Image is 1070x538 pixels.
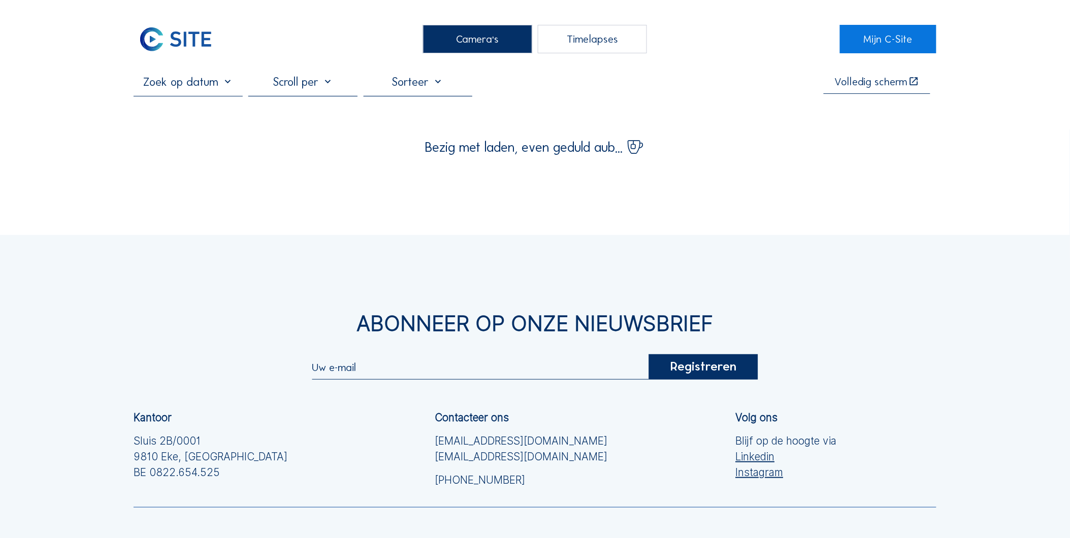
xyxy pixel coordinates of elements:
[134,413,172,423] div: Kantoor
[834,77,907,87] div: Volledig scherm
[312,361,649,374] input: Uw e-mail
[435,433,607,449] a: [EMAIL_ADDRESS][DOMAIN_NAME]
[134,75,243,89] input: Zoek op datum 󰅀
[736,413,778,423] div: Volg ons
[435,413,509,423] div: Contacteer ons
[435,449,607,464] a: [EMAIL_ADDRESS][DOMAIN_NAME]
[435,472,607,488] a: [PHONE_NUMBER]
[840,25,936,53] a: Mijn C-Site
[736,449,837,464] a: Linkedin
[736,464,837,480] a: Instagram
[736,433,837,480] div: Blijf op de hoogte via
[423,25,532,53] div: Camera's
[425,141,623,154] span: Bezig met laden, even geduld aub...
[538,25,647,53] div: Timelapses
[134,433,287,480] div: Sluis 2B/0001 9810 Eke, [GEOGRAPHIC_DATA] BE 0822.654.525
[134,25,217,53] img: C-SITE Logo
[134,313,936,334] div: Abonneer op onze nieuwsbrief
[649,354,758,380] div: Registreren
[134,25,230,53] a: C-SITE Logo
